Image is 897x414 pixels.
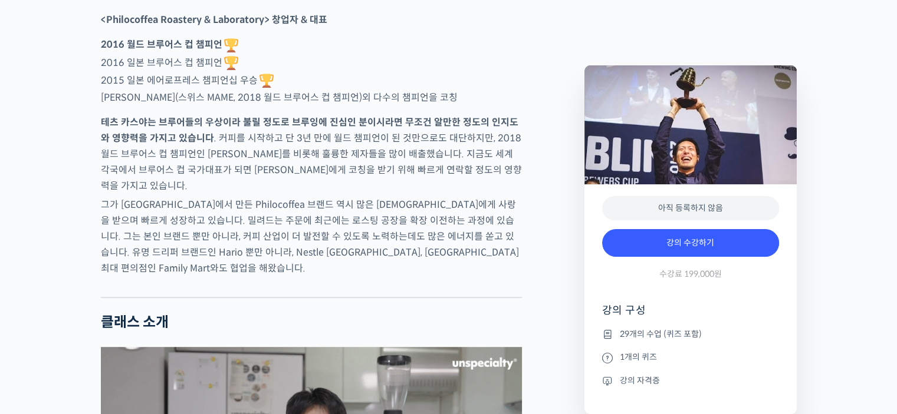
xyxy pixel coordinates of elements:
[224,38,238,52] img: 🏆
[602,350,779,365] li: 1개의 퀴즈
[224,56,238,70] img: 🏆
[101,38,240,51] strong: 2016 월드 브루어스 컵 챔피언
[152,316,226,346] a: 설정
[101,14,327,26] strong: <Philocoffea Roastery & Laboratory> 창업자 & 대표
[182,334,196,343] span: 설정
[101,116,518,144] strong: 테츠 카스야는 브루어들의 우상이라 불릴 정도로 브루잉에 진심인 분이시라면 무조건 알만한 정도의 인지도와 영향력을 가지고 있습니다
[37,334,44,343] span: 홈
[602,327,779,341] li: 29개의 수업 (퀴즈 포함)
[101,37,522,105] p: 2016 일본 브루어스 컵 챔피언 2015 일본 에어로프레스 챔피언십 우승 [PERSON_NAME](스위스 MAME, 2018 월드 브루어스 컵 챔피언)외 다수의 챔피언을 코칭
[108,334,122,344] span: 대화
[101,114,522,194] p: . 커피를 시작하고 단 3년 만에 월드 챔피언이 된 것만으로도 대단하지만, 2018 월드 브루어스 컵 챔피언인 [PERSON_NAME]를 비롯해 훌륭한 제자들을 많이 배출했습...
[602,229,779,257] a: 강의 수강하기
[101,197,522,276] p: 그가 [GEOGRAPHIC_DATA]에서 만든 Philocoffea 브랜드 역시 많은 [DEMOGRAPHIC_DATA]에게 사랑을 받으며 빠르게 성장하고 있습니다. 밀려드는 ...
[602,303,779,327] h4: 강의 구성
[602,373,779,387] li: 강의 자격증
[101,314,522,331] h2: 클래스 소개
[4,316,78,346] a: 홈
[659,269,722,280] span: 수강료 199,000원
[259,74,274,88] img: 🏆
[602,196,779,220] div: 아직 등록하지 않음
[78,316,152,346] a: 대화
